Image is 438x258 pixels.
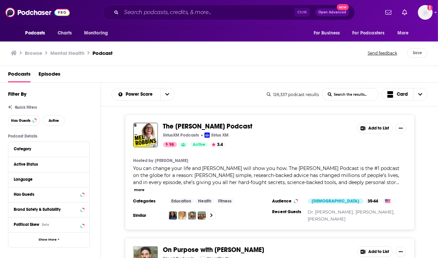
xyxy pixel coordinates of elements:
span: Logged in as jfalkner [418,5,433,20]
button: Category [14,145,84,153]
img: The Dr. Hyman Show [178,211,186,220]
span: Has Guests [11,119,30,122]
a: Episodes [39,69,60,82]
button: Add to List [357,246,393,257]
h3: Categories [133,198,164,204]
a: Podcasts [8,69,30,82]
button: Show More [8,232,89,247]
a: Show notifications dropdown [383,7,394,18]
h3: Podcast [92,50,113,56]
span: Podcasts [25,28,45,38]
button: Choose View [382,88,428,101]
a: 98 [163,142,177,147]
span: The [PERSON_NAME] Podcast [163,122,253,131]
span: Card [397,92,408,97]
div: 126,337 podcast results [267,92,319,97]
h3: Audience [272,198,303,204]
a: Browse [25,50,42,56]
a: On Purpose with Jay Shetty [188,211,196,220]
span: Monitoring [84,28,108,38]
button: Show More Button [395,246,406,257]
span: Political Skew [14,222,39,227]
button: Political SkewBeta [14,220,84,229]
h4: Hosted by [133,158,153,163]
span: New [337,4,349,10]
span: Active [49,119,59,122]
a: [PERSON_NAME] [155,158,188,163]
span: Charts [58,28,72,38]
a: [PERSON_NAME] [308,216,346,222]
button: open menu [160,88,174,100]
a: Active [190,142,208,147]
a: Show notifications dropdown [399,7,410,18]
span: On Purpose with [PERSON_NAME] [163,246,264,254]
button: Show More Button [395,123,406,134]
a: Fitness [215,198,234,204]
p: Sirius XM [211,133,229,138]
button: open menu [112,92,160,97]
span: For Business [314,28,340,38]
span: For Podcasters [353,28,385,38]
div: Language [14,177,80,182]
button: Active [43,115,65,126]
button: Send feedback [366,48,399,58]
button: Add to List [357,123,393,134]
button: open menu [348,27,394,39]
div: Has Guests [14,192,78,197]
button: more [134,187,144,193]
div: 35-44 [365,198,381,204]
span: Active [193,142,205,148]
a: Dr. [PERSON_NAME], [308,209,354,214]
a: The [PERSON_NAME] Podcast [163,123,253,130]
button: open menu [393,27,417,39]
div: [DEMOGRAPHIC_DATA] [308,198,364,204]
button: Has Guests [8,115,40,126]
span: You can change your life and [PERSON_NAME] will show you how. The [PERSON_NAME] Podcast is the #1... [133,165,400,185]
a: On Purpose with [PERSON_NAME] [163,246,264,254]
img: We Can Do Hard Things [198,211,206,220]
h2: Filter By [8,91,26,97]
img: Podchaser - Follow, Share and Rate Podcasts [5,6,70,19]
a: [PERSON_NAME], [356,209,394,214]
h1: Mental Health [50,50,84,56]
img: Sirius XM [204,133,210,138]
button: 3.4 [210,142,225,147]
a: Charts [53,27,76,39]
button: open menu [309,27,349,39]
svg: Add a profile image [427,5,433,10]
a: Health [195,198,214,204]
button: Brand Safety & Suitability [14,205,84,213]
span: Open Advanced [318,11,346,14]
div: Search podcasts, credits, & more... [103,5,355,20]
span: More [397,28,409,38]
span: Power Score [126,92,155,97]
p: SiriusXM Podcasts [163,133,199,138]
h3: Similar [133,213,164,218]
a: Education [169,198,194,204]
div: Active Status [14,162,80,167]
button: Active Status [14,160,84,168]
input: Search podcasts, credits, & more... [121,7,294,18]
button: Language [14,175,84,183]
p: Podcast Details [8,134,90,139]
div: Brand Safety & Suitability [14,207,78,212]
button: Open AdvancedNew [315,8,349,16]
img: The Mel Robbins Podcast [133,123,158,147]
span: Quick Filters [15,105,37,110]
span: ... [396,179,399,185]
img: Oprah's Super Soul [169,211,177,220]
div: Category [14,147,80,151]
div: Beta [42,223,49,227]
a: Sirius XMSirius XM [204,133,229,138]
h2: Choose List sort [112,88,175,101]
span: 98 [170,142,174,148]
